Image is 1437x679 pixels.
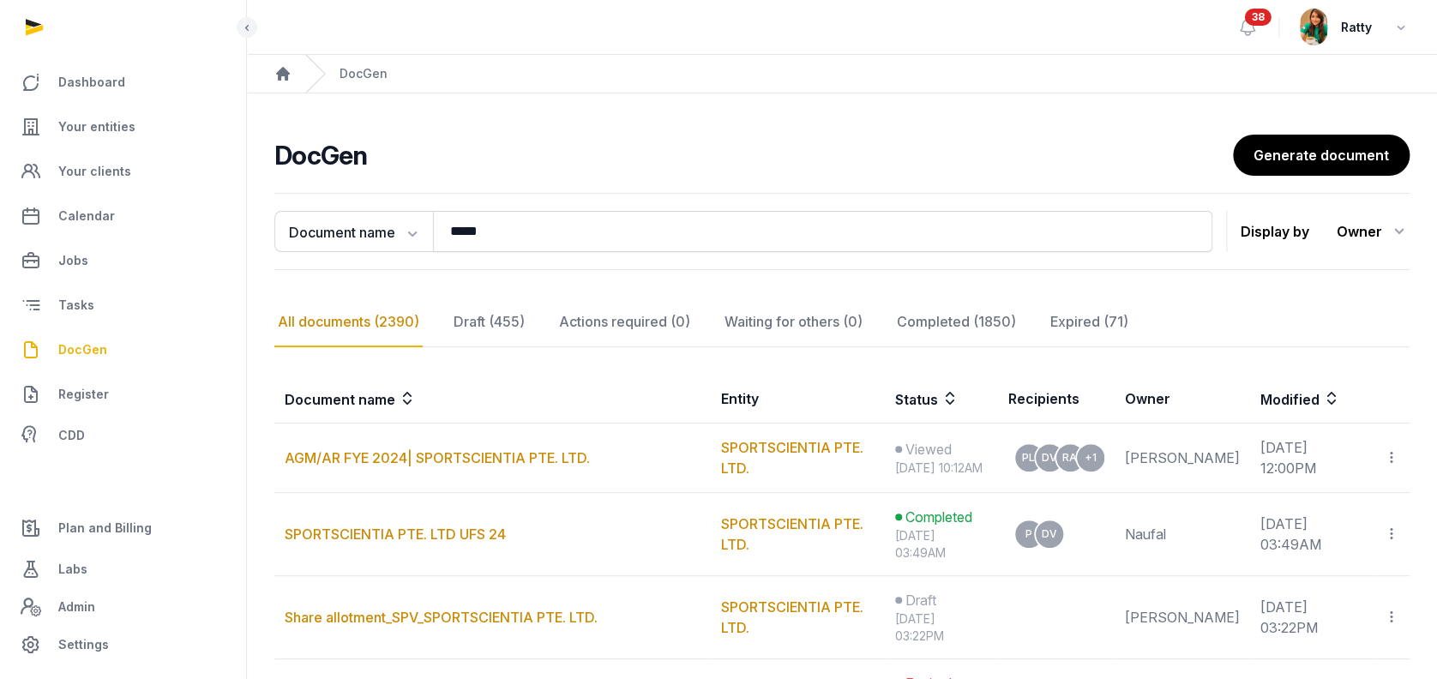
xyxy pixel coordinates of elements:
span: Calendar [58,206,115,226]
div: All documents (2390) [274,297,423,347]
div: Actions required (0) [556,297,694,347]
div: Waiting for others (0) [721,297,866,347]
a: Labs [14,549,232,590]
a: Your clients [14,151,232,192]
td: [PERSON_NAME] [1115,576,1250,659]
span: Draft [905,590,936,610]
span: Your clients [58,161,131,182]
span: Settings [58,634,109,655]
th: Entity [710,375,885,424]
span: Plan and Billing [58,518,152,538]
span: Register [58,384,109,405]
span: Ratty [1341,17,1372,38]
div: [DATE] 03:49AM [895,527,988,562]
nav: Tabs [274,297,1410,347]
span: Your entities [58,117,135,137]
span: 38 [1245,9,1272,26]
span: DocGen [58,339,107,360]
a: SPORTSCIENTIA PTE. LTD. [720,598,863,636]
td: [DATE] 03:49AM [1250,493,1374,576]
a: AGM/AR FYE 2024| SPORTSCIENTIA PTE. LTD. [285,449,590,466]
td: [PERSON_NAME] [1115,424,1250,493]
span: Viewed [905,439,952,460]
th: Status [885,375,998,424]
span: RA [1062,453,1077,463]
a: Generate document [1233,135,1410,176]
td: Naufal [1115,493,1250,576]
div: DocGen [340,65,388,82]
a: Your entities [14,106,232,147]
a: SPORTSCIENTIA PTE. LTD UFS 24 [285,526,506,543]
span: DV [1042,453,1057,463]
span: PL [1022,453,1035,463]
th: Owner [1115,375,1250,424]
a: Admin [14,590,232,624]
a: Settings [14,624,232,665]
span: Dashboard [58,72,125,93]
span: +1 [1085,453,1097,463]
div: [DATE] 10:12AM [895,460,988,477]
span: Jobs [58,250,88,271]
th: Modified [1250,375,1410,424]
a: Share allotment_SPV_SPORTSCIENTIA PTE. LTD. [285,609,598,626]
td: [DATE] 12:00PM [1250,424,1374,493]
th: Document name [274,375,710,424]
a: SPORTSCIENTIA PTE. LTD. [720,515,863,553]
img: avatar [1300,9,1327,45]
a: Register [14,374,232,415]
span: P [1025,529,1032,539]
nav: Breadcrumb [247,55,1437,93]
a: Dashboard [14,62,232,103]
div: Expired (71) [1047,297,1132,347]
th: Recipients [998,375,1115,424]
button: Document name [274,211,433,252]
span: Labs [58,559,87,580]
p: Display by [1241,218,1309,245]
a: SPORTSCIENTIA PTE. LTD. [720,439,863,477]
div: Draft (455) [450,297,528,347]
a: Tasks [14,285,232,326]
a: Plan and Billing [14,508,232,549]
a: DocGen [14,329,232,370]
div: [DATE] 03:22PM [895,610,988,645]
span: CDD [58,425,85,446]
span: DV [1042,529,1057,539]
td: [DATE] 03:22PM [1250,576,1374,659]
span: Completed [905,507,972,527]
a: Calendar [14,195,232,237]
div: Owner [1337,218,1410,245]
a: Jobs [14,240,232,281]
a: CDD [14,418,232,453]
h2: DocGen [274,140,1233,171]
span: Tasks [58,295,94,315]
span: Admin [58,597,95,617]
div: Completed (1850) [893,297,1019,347]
